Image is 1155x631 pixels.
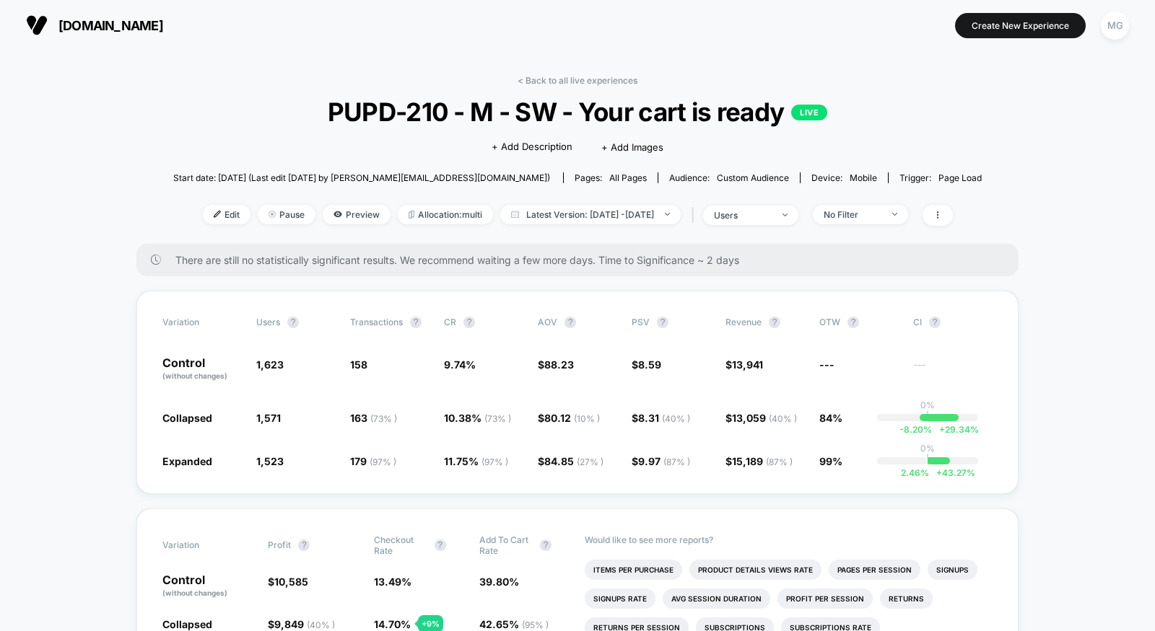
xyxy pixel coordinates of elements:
[374,534,427,556] span: Checkout Rate
[880,588,933,609] li: Returns
[926,410,929,421] p: |
[585,560,682,580] li: Items Per Purchase
[374,618,411,630] span: 14.70 %
[544,455,603,467] span: 84.85
[577,456,603,467] span: ( 27 % )
[350,358,367,371] span: 158
[783,213,788,216] img: end
[370,413,397,424] span: ( 73 % )
[899,172,982,183] div: Trigger:
[847,317,859,328] button: ?
[544,358,574,371] span: 88.23
[920,400,935,410] p: 0%
[714,210,772,221] div: users
[298,539,310,551] button: ?
[725,455,793,467] span: $
[769,317,780,328] button: ?
[268,539,291,550] span: Profit
[444,412,511,424] span: 10.38 %
[632,412,690,424] span: $
[732,412,797,424] span: 13,059
[479,534,533,556] span: Add To Cart Rate
[274,575,308,588] span: 10,585
[26,14,48,36] img: Visually logo
[769,413,797,424] span: ( 40 % )
[350,412,397,424] span: 163
[258,205,315,224] span: Pause
[256,455,284,467] span: 1,523
[256,358,284,371] span: 1,623
[538,317,557,327] span: AOV
[601,141,663,153] span: + Add Images
[657,317,668,328] button: ?
[398,205,493,224] span: Allocation: multi
[819,358,834,371] span: ---
[800,172,888,183] span: Device:
[175,254,990,266] span: There are still no statistically significant results. We recommend waiting a few more days . Time...
[732,358,763,371] span: 13,941
[632,358,661,371] span: $
[484,413,511,424] span: ( 73 % )
[936,467,942,478] span: +
[663,588,770,609] li: Avg Session Duration
[162,317,242,328] span: Variation
[173,172,550,183] span: Start date: [DATE] (Last edit [DATE] by [PERSON_NAME][EMAIL_ADDRESS][DOMAIN_NAME])
[939,424,945,435] span: +
[463,317,475,328] button: ?
[538,412,600,424] span: $
[410,317,422,328] button: ?
[203,205,250,224] span: Edit
[766,456,793,467] span: ( 87 % )
[662,413,690,424] span: ( 40 % )
[58,18,163,33] span: [DOMAIN_NAME]
[565,317,576,328] button: ?
[435,539,446,551] button: ?
[522,619,549,630] span: ( 95 % )
[511,211,519,218] img: calendar
[892,213,897,216] img: end
[824,209,881,220] div: No Filter
[370,456,396,467] span: ( 97 % )
[913,361,993,381] span: ---
[926,454,929,464] p: |
[638,412,690,424] span: 8.31
[777,588,873,609] li: Profit Per Session
[819,412,842,424] span: 84%
[669,172,789,183] div: Audience:
[829,560,920,580] li: Pages Per Session
[929,317,941,328] button: ?
[162,371,227,380] span: (without changes)
[492,140,572,154] span: + Add Description
[920,443,935,454] p: 0%
[256,317,280,327] span: users
[444,358,476,371] span: 9.74 %
[162,574,253,599] p: Control
[732,455,793,467] span: 15,189
[518,75,637,86] a: < Back to all live experiences
[540,539,552,551] button: ?
[575,172,647,183] div: Pages:
[632,455,690,467] span: $
[350,455,396,467] span: 179
[214,211,221,218] img: edit
[899,424,932,435] span: -8.20 %
[274,618,335,630] span: 9,849
[162,455,212,467] span: Expanded
[162,357,242,381] p: Control
[725,412,797,424] span: $
[938,172,982,183] span: Page Load
[481,456,508,467] span: ( 97 % )
[819,317,899,328] span: OTW
[665,213,670,216] img: end
[632,317,650,327] span: PSV
[538,455,603,467] span: $
[500,205,681,224] span: Latest Version: [DATE] - [DATE]
[585,588,655,609] li: Signups Rate
[479,618,549,630] span: 42.65 %
[479,575,519,588] span: 39.80 %
[544,412,600,424] span: 80.12
[955,13,1086,38] button: Create New Experience
[791,105,827,120] p: LIVE
[913,317,993,328] span: CI
[444,455,508,467] span: 11.75 %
